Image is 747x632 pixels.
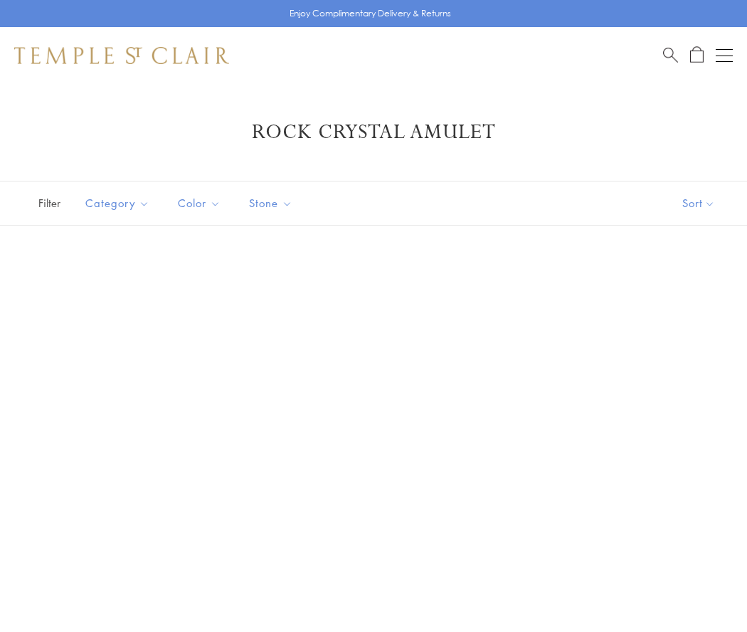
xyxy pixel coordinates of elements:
[78,194,160,212] span: Category
[650,181,747,225] button: Show sort by
[290,6,451,21] p: Enjoy Complimentary Delivery & Returns
[171,194,231,212] span: Color
[14,47,229,64] img: Temple St. Clair
[690,46,704,64] a: Open Shopping Bag
[167,187,231,219] button: Color
[242,194,303,212] span: Stone
[75,187,160,219] button: Category
[716,47,733,64] button: Open navigation
[663,46,678,64] a: Search
[238,187,303,219] button: Stone
[36,120,711,145] h1: Rock Crystal Amulet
